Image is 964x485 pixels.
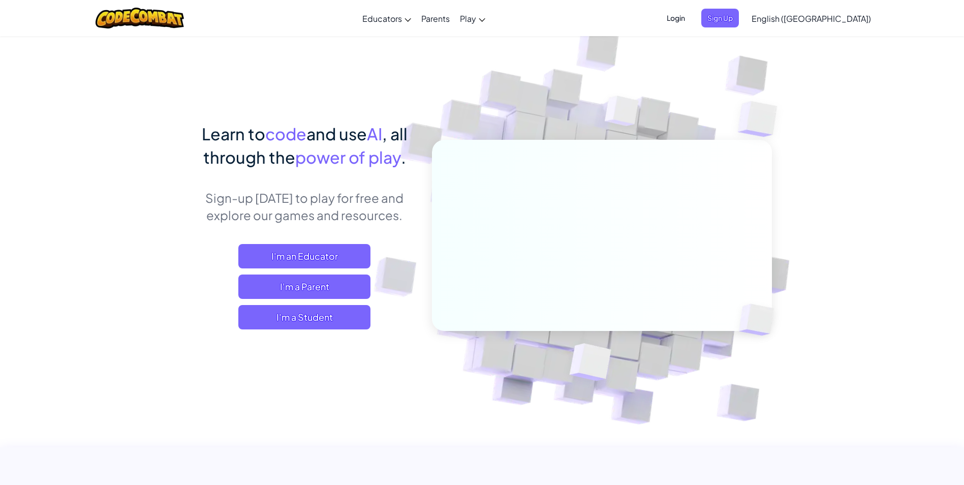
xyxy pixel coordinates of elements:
[455,5,490,32] a: Play
[722,283,798,357] img: Overlap cubes
[295,147,401,167] span: power of play
[401,147,406,167] span: .
[96,8,184,28] img: CodeCombat logo
[661,9,691,27] button: Login
[193,189,417,224] p: Sign-up [DATE] to play for free and explore our games and resources.
[362,13,402,24] span: Educators
[238,305,370,329] button: I'm a Student
[202,124,265,144] span: Learn to
[752,13,871,24] span: English ([GEOGRAPHIC_DATA])
[367,124,382,144] span: AI
[701,9,739,27] button: Sign Up
[585,76,659,151] img: Overlap cubes
[238,244,370,268] a: I'm an Educator
[357,5,416,32] a: Educators
[265,124,306,144] span: code
[306,124,367,144] span: and use
[416,5,455,32] a: Parents
[747,5,876,32] a: English ([GEOGRAPHIC_DATA])
[718,76,805,162] img: Overlap cubes
[238,275,370,299] a: I'm a Parent
[460,13,476,24] span: Play
[544,322,635,406] img: Overlap cubes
